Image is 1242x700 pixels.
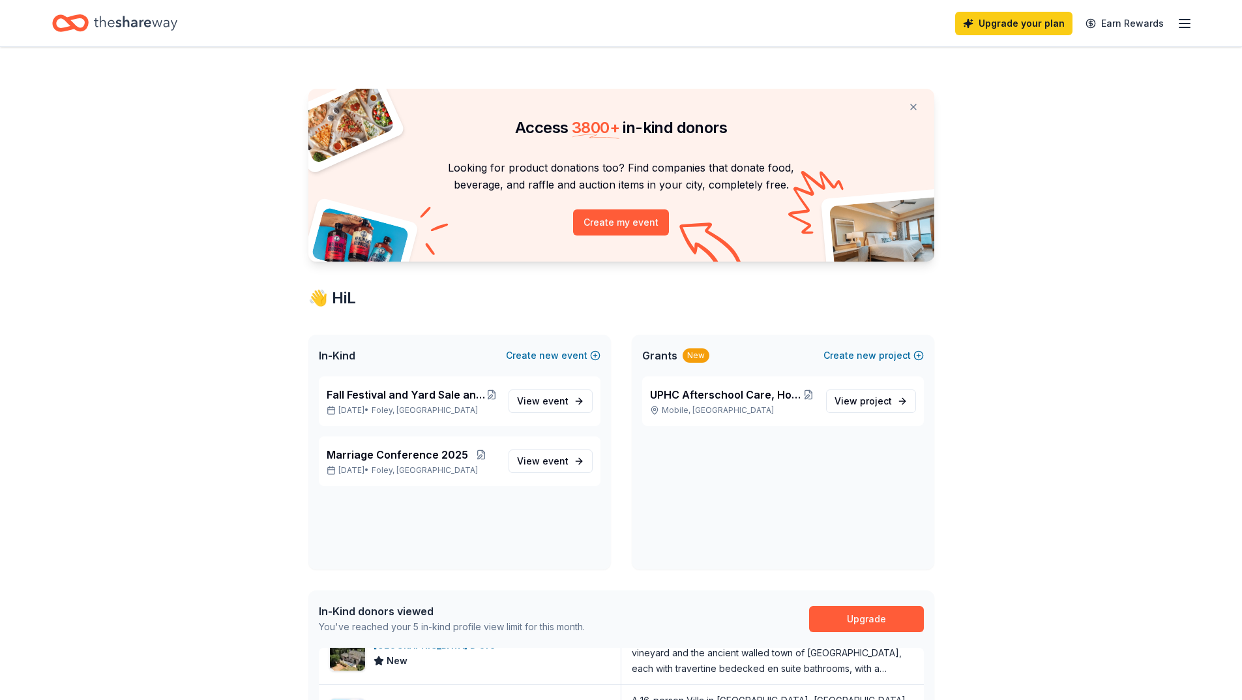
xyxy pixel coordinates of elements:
span: 3800 + [572,118,619,137]
span: Foley, [GEOGRAPHIC_DATA] [372,405,478,416]
span: New [387,653,407,669]
span: Marriage Conference 2025 [327,447,468,463]
a: Upgrade your plan [955,12,1072,35]
img: Curvy arrow [679,222,745,271]
a: View project [826,389,916,413]
span: Access in-kind donors [515,118,727,137]
span: Fall Festival and Yard Sale and Early Learning Year [DATE]-[DATE] [327,387,486,403]
span: View [517,453,569,469]
span: UPHC Afterschool Care, Homework & Literacy Help Grant [650,387,802,403]
div: In-Kind donors viewed [319,603,585,619]
div: 7-night stay in a luxurious 3-bedroom Tuscan Villa overlooking a vineyard and the ancient walled ... [632,630,913,677]
a: Home [52,8,177,38]
span: new [857,348,876,363]
a: View event [509,389,593,413]
div: You've reached your 5 in-kind profile view limit for this month. [319,619,585,635]
span: event [542,395,569,406]
img: Pizza [293,81,395,164]
span: project [860,395,892,406]
span: View [835,393,892,409]
a: Earn Rewards [1078,12,1172,35]
span: Grants [642,348,677,363]
span: Foley, [GEOGRAPHIC_DATA] [372,465,478,476]
button: Createnewevent [506,348,600,363]
button: Create my event [573,209,669,236]
span: In-Kind [319,348,355,363]
p: [DATE] • [327,465,498,476]
div: 👋 Hi L [308,288,934,309]
p: Mobile, [GEOGRAPHIC_DATA] [650,405,816,416]
a: Upgrade [809,606,924,632]
span: event [542,455,569,466]
button: Createnewproject [823,348,924,363]
div: New [683,348,709,363]
p: [DATE] • [327,405,498,416]
span: new [539,348,559,363]
img: Image for Villa Sogni D’Oro [330,635,365,671]
span: View [517,393,569,409]
a: View event [509,449,593,473]
p: Looking for product donations too? Find companies that donate food, beverage, and raffle and auct... [324,159,919,194]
